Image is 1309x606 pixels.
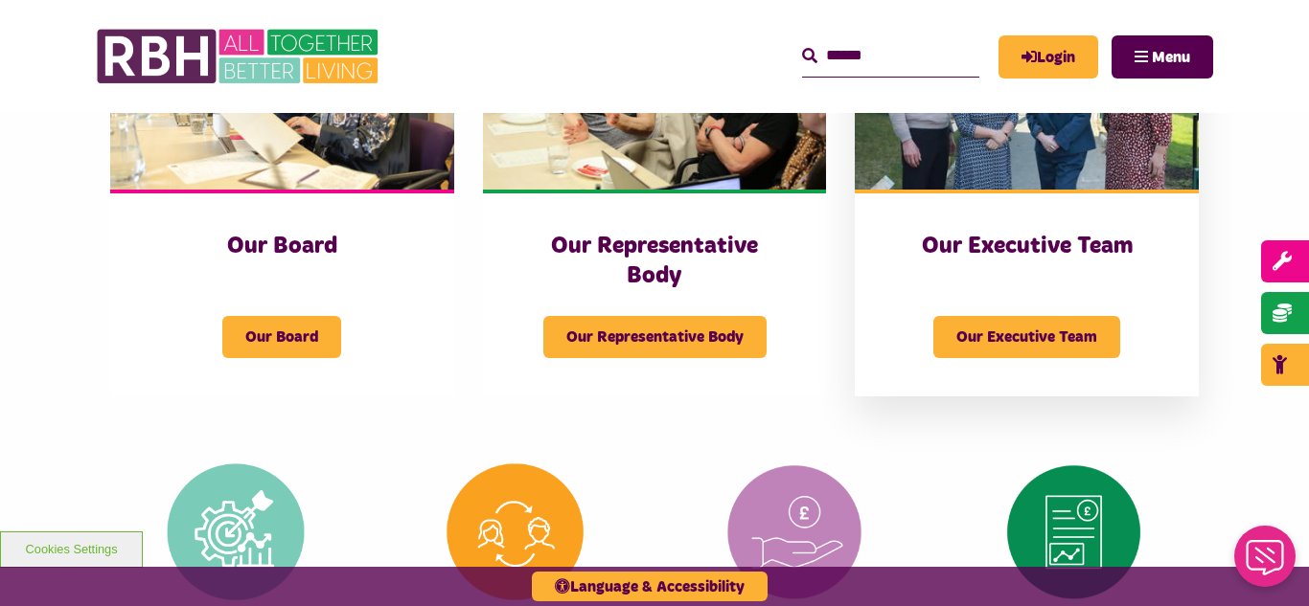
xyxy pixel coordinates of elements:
[1223,520,1309,606] iframe: Netcall Web Assistant for live chat
[893,232,1160,261] h3: Our Executive Team
[96,19,383,94] img: RBH
[532,572,768,601] button: Language & Accessibility
[1152,50,1190,65] span: Menu
[999,35,1098,79] a: MyRBH
[1112,35,1213,79] button: Navigation
[521,232,789,291] h3: Our Representative Body
[543,316,767,358] span: Our Representative Body
[933,316,1120,358] span: Our Executive Team
[149,232,416,261] h3: Our Board
[222,316,341,358] span: Our Board
[802,35,979,77] input: Search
